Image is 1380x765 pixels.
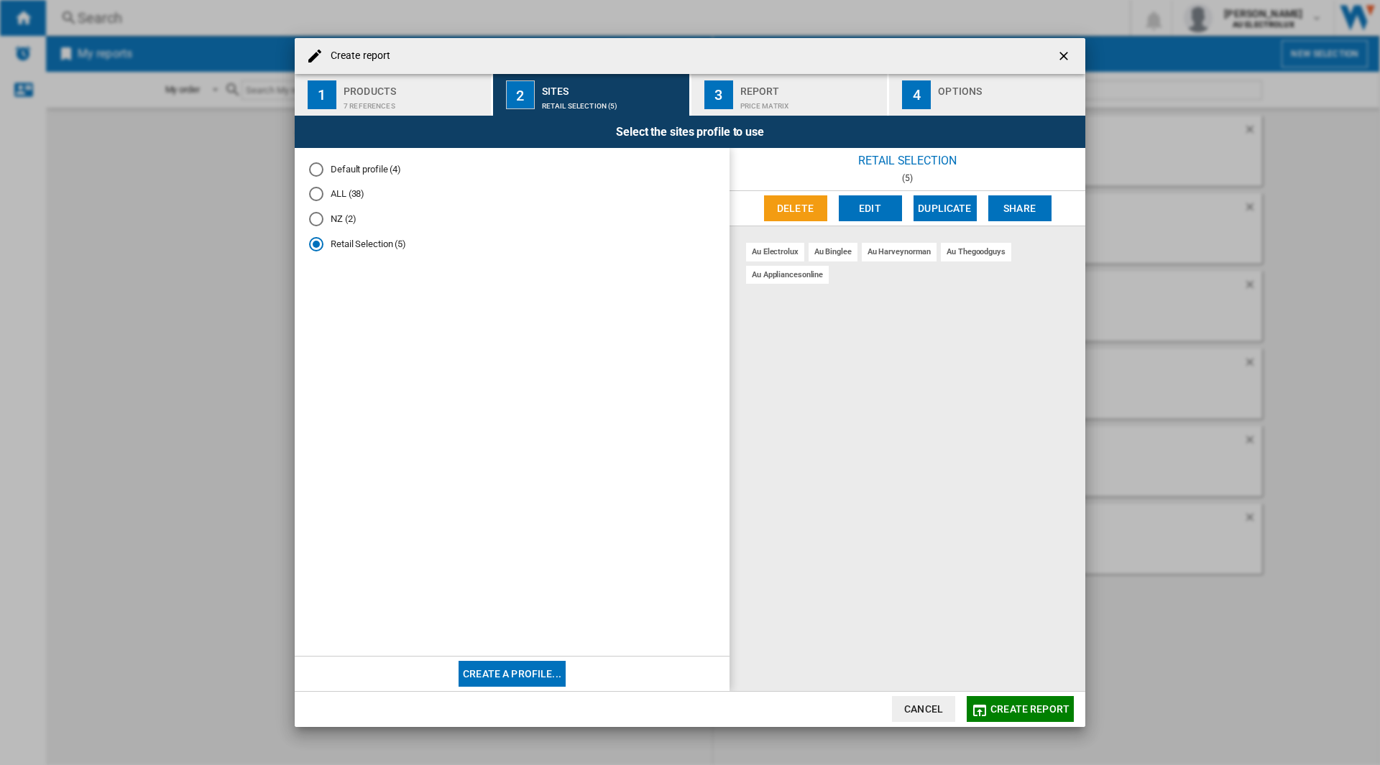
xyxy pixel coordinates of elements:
[308,80,336,109] div: 1
[892,696,955,722] button: Cancel
[839,195,902,221] button: Edit
[730,148,1085,173] div: Retail Selection
[914,195,977,221] button: Duplicate
[295,74,492,116] button: 1 Products 7 references
[746,243,804,261] div: au electrolux
[740,80,882,95] div: Report
[764,195,827,221] button: Delete
[889,74,1085,116] button: 4 Options
[967,696,1074,722] button: Create report
[990,703,1069,715] span: Create report
[941,243,1011,261] div: au thegoodguys
[1057,49,1074,66] ng-md-icon: getI18NText('BUTTONS.CLOSE_DIALOG')
[809,243,857,261] div: au binglee
[459,661,566,687] button: Create a profile...
[542,80,684,95] div: Sites
[295,116,1085,148] div: Select the sites profile to use
[691,74,889,116] button: 3 Report Price Matrix
[542,95,684,110] div: Retail Selection (5)
[862,243,937,261] div: au harveynorman
[309,237,715,251] md-radio-button: Retail Selection (5)
[309,213,715,226] md-radio-button: NZ (2)
[746,266,829,284] div: au appliancesonline
[704,80,733,109] div: 3
[902,80,931,109] div: 4
[506,80,535,109] div: 2
[344,95,485,110] div: 7 references
[1051,42,1080,70] button: getI18NText('BUTTONS.CLOSE_DIALOG')
[730,173,1085,183] div: (5)
[309,162,715,176] md-radio-button: Default profile (4)
[938,80,1080,95] div: Options
[988,195,1052,221] button: Share
[740,95,882,110] div: Price Matrix
[344,80,485,95] div: Products
[309,187,715,201] md-radio-button: ALL (38)
[323,49,390,63] h4: Create report
[493,74,691,116] button: 2 Sites Retail Selection (5)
